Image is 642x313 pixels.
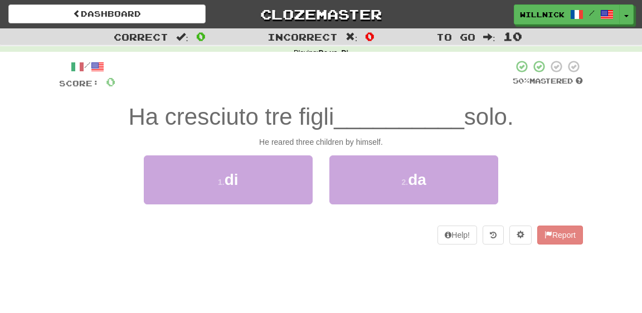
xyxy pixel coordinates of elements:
[196,30,206,43] span: 0
[267,31,338,42] span: Incorrect
[408,171,426,188] span: da
[218,178,225,187] small: 1 .
[106,75,115,89] span: 0
[513,76,529,85] span: 50 %
[319,49,348,57] strong: Da vs. Di
[483,226,504,244] button: Round history (alt+y)
[8,4,206,23] a: Dashboard
[346,32,358,42] span: :
[513,76,583,86] div: Mastered
[225,171,239,188] span: di
[176,32,188,42] span: :
[589,9,595,17] span: /
[334,104,464,130] span: __________
[144,155,313,204] button: 1.di
[365,30,374,43] span: 0
[520,9,565,19] span: Willnick
[437,226,477,244] button: Help!
[329,155,498,204] button: 2.da
[483,32,495,42] span: :
[128,104,334,130] span: Ha cresciuto tre figli
[537,226,583,244] button: Report
[401,178,408,187] small: 2 .
[436,31,475,42] span: To go
[514,4,620,25] a: Willnick /
[222,4,420,24] a: Clozemaster
[59,79,99,88] span: Score:
[464,104,514,130] span: solo.
[114,31,168,42] span: Correct
[59,136,583,148] div: He reared three children by himself.
[503,30,522,43] span: 10
[59,60,115,74] div: /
